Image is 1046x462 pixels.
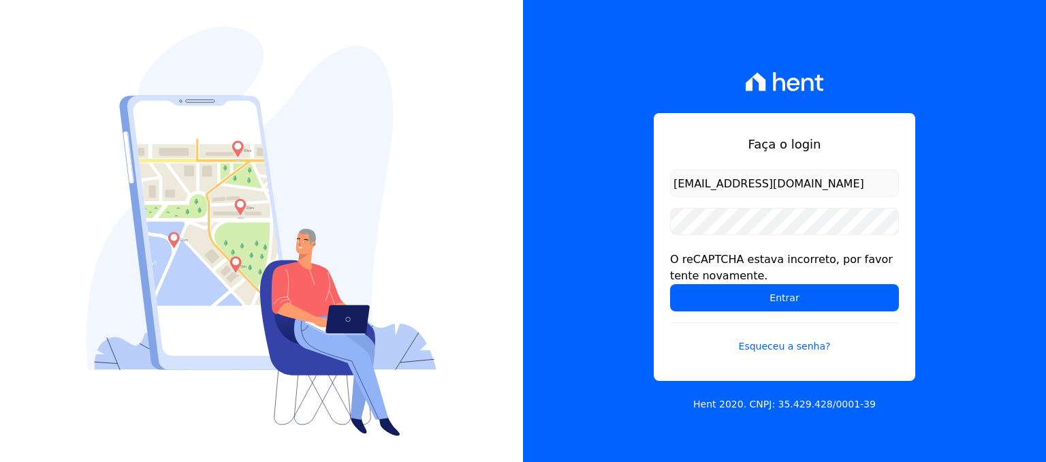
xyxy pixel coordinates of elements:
input: Email [670,170,899,197]
p: Hent 2020. CNPJ: 35.429.428/0001-39 [693,397,876,412]
div: O reCAPTCHA estava incorreto, por favor tente novamente. [670,251,899,284]
input: Entrar [670,284,899,311]
img: Login [86,27,437,436]
h1: Faça o login [670,135,899,153]
a: Esqueceu a senha? [670,322,899,354]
